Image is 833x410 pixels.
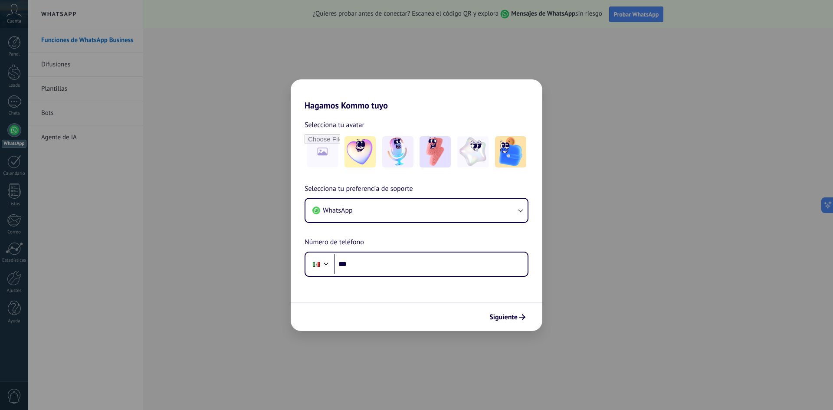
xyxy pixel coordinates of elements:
[495,136,526,167] img: -5.jpeg
[420,136,451,167] img: -3.jpeg
[485,310,529,325] button: Siguiente
[305,184,413,195] span: Selecciona tu preferencia de soporte
[323,206,353,215] span: WhatsApp
[457,136,489,167] img: -4.jpeg
[382,136,413,167] img: -2.jpeg
[344,136,376,167] img: -1.jpeg
[308,255,325,273] div: Mexico: + 52
[305,237,364,248] span: Número de teléfono
[305,119,364,131] span: Selecciona tu avatar
[489,314,518,320] span: Siguiente
[305,199,528,222] button: WhatsApp
[291,79,542,111] h2: Hagamos Kommo tuyo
